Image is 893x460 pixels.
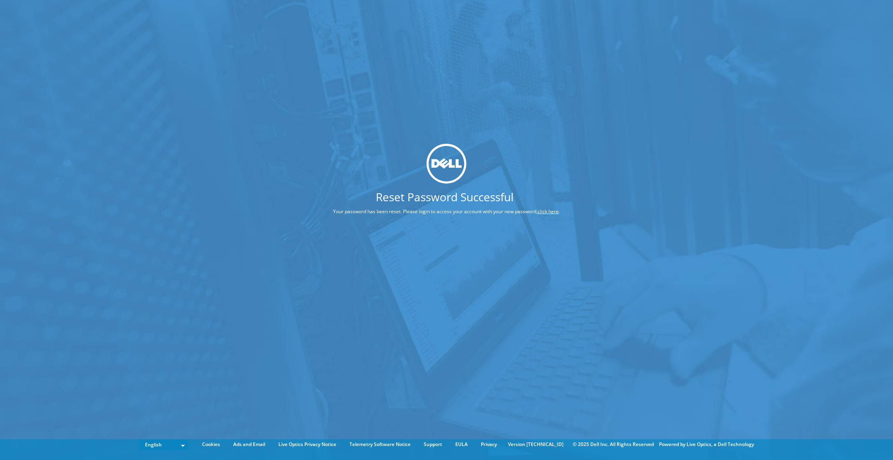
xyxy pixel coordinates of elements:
a: Privacy [475,440,503,449]
p: Your password has been reset. Please login to access your account with your new password, . [303,207,590,216]
a: Live Optics Privacy Notice [272,440,342,449]
img: dell_svg_logo.svg [427,144,466,184]
li: Powered by Live Optics, a Dell Technology [659,440,754,449]
a: click here [538,208,559,214]
a: Support [418,440,448,449]
a: Ads and Email [227,440,271,449]
a: Cookies [196,440,226,449]
li: Version [TECHNICAL_ID] [504,440,568,449]
a: EULA [449,440,474,449]
h1: Reset Password Successful [303,191,586,202]
li: © 2025 Dell Inc. All Rights Reserved [569,440,658,449]
a: Telemetry Software Notice [343,440,417,449]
